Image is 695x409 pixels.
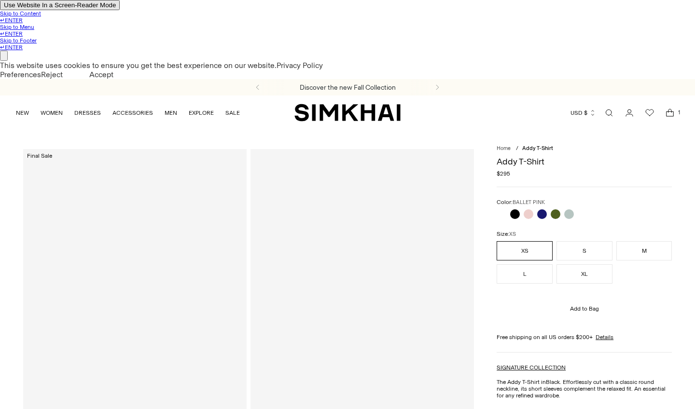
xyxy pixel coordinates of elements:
button: Accept [63,70,140,79]
nav: breadcrumbs [497,145,672,151]
a: Open cart modal [660,103,680,123]
a: Details [596,334,613,341]
span: 1 [675,108,683,117]
button: M [616,241,672,260]
a: MEN [165,102,177,123]
a: ACCESSORIES [112,102,153,123]
strong: Black [546,379,560,385]
button: S [556,241,612,260]
a: Privacy Policy (opens in a new tab) [277,61,323,70]
a: SIGNATURE COLLECTION [497,364,566,371]
a: NEW [16,102,29,123]
p: The Addy T-Shirt in . Effortlessly cut with a classic round neckline, its short sleeves complemen... [497,379,672,399]
button: XL [556,264,612,284]
span: Addy T-Shirt [522,145,553,151]
label: Size: [497,231,516,237]
button: Reject [41,70,63,79]
a: WOMEN [41,102,63,123]
a: Home [497,145,511,151]
a: Discover the new Fall Collection [300,83,396,92]
h1: Addy T-Shirt [497,157,672,166]
button: USD $ [570,102,596,123]
a: Open search modal [599,103,619,123]
span: BALLET PINK [513,199,545,205]
a: DRESSES [74,102,101,123]
a: SALE [225,102,240,123]
span: XS [509,231,516,237]
div: Free shipping on all US orders $200+ [497,334,672,341]
button: Add to Bag [497,297,672,320]
button: L [497,264,553,284]
a: EXPLORE [189,102,214,123]
a: Wishlist [640,103,659,123]
span: $295 [497,170,510,177]
button: XS [497,241,553,260]
label: Color: [497,199,545,205]
span: Add to Bag [570,305,599,312]
a: SIMKHAI [294,103,401,122]
a: Go to the account page [620,103,639,123]
div: / [516,145,518,151]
